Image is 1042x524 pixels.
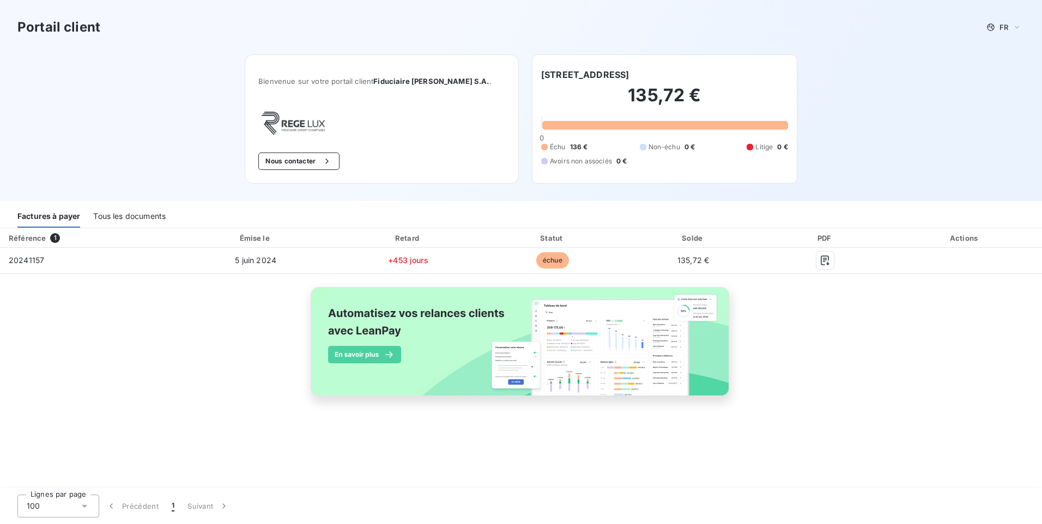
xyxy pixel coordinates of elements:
[550,142,566,152] span: Échu
[50,233,60,243] span: 1
[178,233,333,243] div: Émise le
[541,68,629,81] h6: [STREET_ADDRESS]
[93,205,166,228] div: Tous les documents
[541,84,788,117] h2: 135,72 €
[301,281,741,415] img: banner
[17,17,100,37] h3: Portail client
[258,112,328,135] img: Company logo
[765,233,886,243] div: PDF
[258,153,339,170] button: Nous contacter
[258,77,505,86] span: Bienvenue sur votre portail client .
[570,142,588,152] span: 136 €
[649,142,680,152] span: Non-échu
[27,501,40,511] span: 100
[890,233,1040,243] div: Actions
[373,77,489,86] span: Fiduciaire [PERSON_NAME] S.A.
[536,252,569,269] span: échue
[99,495,165,517] button: Précédent
[540,133,544,142] span: 0
[999,23,1008,32] span: FR
[388,255,428,265] span: +453 jours
[550,156,612,166] span: Avoirs non associés
[684,142,695,152] span: 0 €
[755,142,773,152] span: Litige
[17,205,80,228] div: Factures à payer
[616,156,627,166] span: 0 €
[181,495,236,517] button: Suivant
[626,233,761,243] div: Solde
[9,234,46,242] div: Référence
[165,495,181,517] button: 1
[337,233,479,243] div: Retard
[9,255,44,265] span: 20241157
[235,255,276,265] span: 5 juin 2024
[483,233,622,243] div: Statut
[777,142,787,152] span: 0 €
[172,501,174,511] span: 1
[677,255,709,265] span: 135,72 €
